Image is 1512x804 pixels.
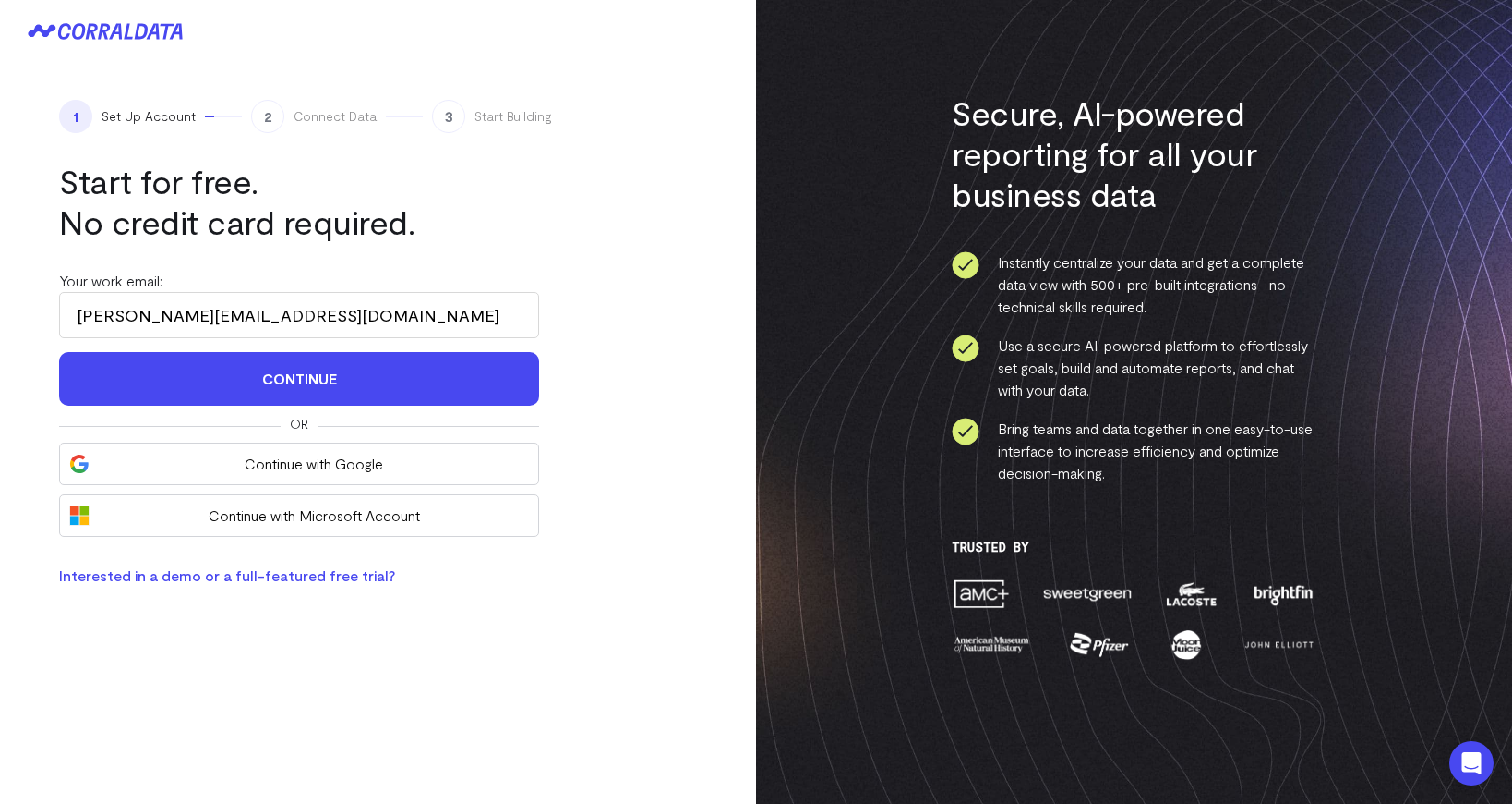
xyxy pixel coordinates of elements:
[59,292,539,338] input: Enter your work email address
[952,540,1316,554] h3: Trusted By
[952,251,1316,318] li: Instantly centralize your data and get a complete data view with 500+ pre-built integrations—no t...
[290,415,308,433] span: Or
[474,107,552,126] span: Start Building
[952,418,1316,484] li: Bring teams and data together in one easy-to-use interface to increase efficiency and optimize de...
[294,107,377,126] span: Connect Data
[99,505,529,527] span: Continue with Microsoft Account
[99,453,529,475] span: Continue with Google
[102,107,196,126] span: Set Up Account
[59,272,162,289] label: Your work email:
[952,92,1316,214] h3: Secure, AI-powered reporting for all your business data
[59,566,395,584] a: Interested in a demo or a full-featured free trial?
[59,443,539,485] button: Continue with Google
[1449,741,1494,786] div: Open Intercom Messenger
[59,161,539,242] h1: Start for free. No credit card required.
[432,100,465,133] span: 3
[251,100,284,133] span: 2
[59,100,92,133] span: 1
[952,335,1316,401] li: Use a secure AI-powered platform to effortlessly set goals, build and automate reports, and chat ...
[59,494,539,537] button: Continue with Microsoft Account
[59,352,539,406] button: Continue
